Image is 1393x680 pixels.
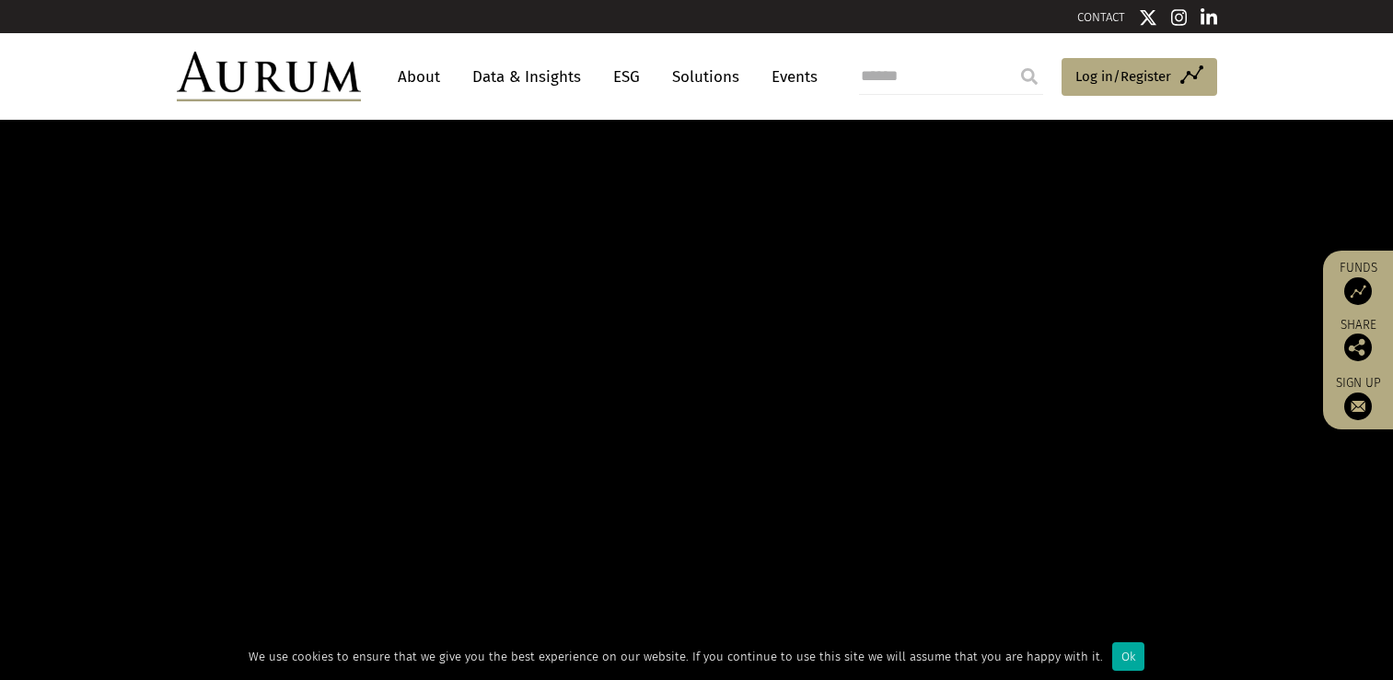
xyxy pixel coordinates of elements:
[1344,277,1372,305] img: Access Funds
[1171,8,1188,27] img: Instagram icon
[1332,260,1384,305] a: Funds
[1112,642,1144,671] div: Ok
[1344,334,1372,361] img: Share this post
[663,60,749,94] a: Solutions
[1062,58,1217,97] a: Log in/Register
[1139,8,1157,27] img: Twitter icon
[463,60,590,94] a: Data & Insights
[1077,10,1125,24] a: CONTACT
[1344,393,1372,420] img: Sign up to our newsletter
[604,60,649,94] a: ESG
[1201,8,1217,27] img: Linkedin icon
[762,60,818,94] a: Events
[1332,319,1384,361] div: Share
[1011,58,1048,95] input: Submit
[1075,65,1171,88] span: Log in/Register
[389,60,449,94] a: About
[177,52,361,101] img: Aurum
[1332,375,1384,420] a: Sign up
